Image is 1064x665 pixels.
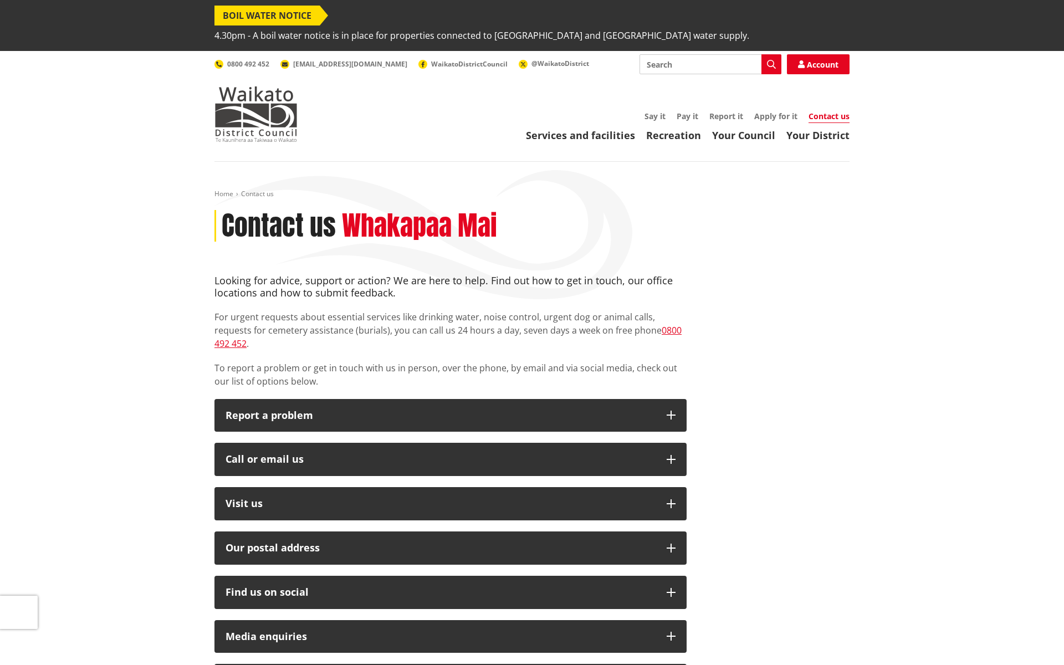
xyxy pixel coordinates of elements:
[226,498,656,509] p: Visit us
[214,86,298,142] img: Waikato District Council - Te Kaunihera aa Takiwaa o Waikato
[226,631,656,642] div: Media enquiries
[214,190,850,199] nav: breadcrumb
[754,111,797,121] a: Apply for it
[677,111,698,121] a: Pay it
[519,59,589,68] a: @WaikatoDistrict
[280,59,407,69] a: [EMAIL_ADDRESS][DOMAIN_NAME]
[214,275,687,299] h4: Looking for advice, support or action? We are here to help. Find out how to get in touch, our off...
[214,620,687,653] button: Media enquiries
[214,189,233,198] a: Home
[214,531,687,565] button: Our postal address
[640,54,781,74] input: Search input
[227,59,269,69] span: 0800 492 452
[214,6,320,25] span: BOIL WATER NOTICE
[226,587,656,598] div: Find us on social
[214,25,749,45] span: 4.30pm - A boil water notice is in place for properties connected to [GEOGRAPHIC_DATA] and [GEOGR...
[712,129,775,142] a: Your Council
[214,399,687,432] button: Report a problem
[786,129,850,142] a: Your District
[226,543,656,554] h2: Our postal address
[418,59,508,69] a: WaikatoDistrictCouncil
[226,410,656,421] p: Report a problem
[214,324,682,350] a: 0800 492 452
[431,59,508,69] span: WaikatoDistrictCouncil
[214,361,687,388] p: To report a problem or get in touch with us in person, over the phone, by email and via social me...
[526,129,635,142] a: Services and facilities
[809,111,850,123] a: Contact us
[531,59,589,68] span: @WaikatoDistrict
[241,189,274,198] span: Contact us
[342,210,497,242] h2: Whakapaa Mai
[709,111,743,121] a: Report it
[214,59,269,69] a: 0800 492 452
[787,54,850,74] a: Account
[222,210,336,242] h1: Contact us
[293,59,407,69] span: [EMAIL_ADDRESS][DOMAIN_NAME]
[214,310,687,350] p: For urgent requests about essential services like drinking water, noise control, urgent dog or an...
[214,576,687,609] button: Find us on social
[214,487,687,520] button: Visit us
[214,443,687,476] button: Call or email us
[644,111,666,121] a: Say it
[646,129,701,142] a: Recreation
[226,454,656,465] div: Call or email us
